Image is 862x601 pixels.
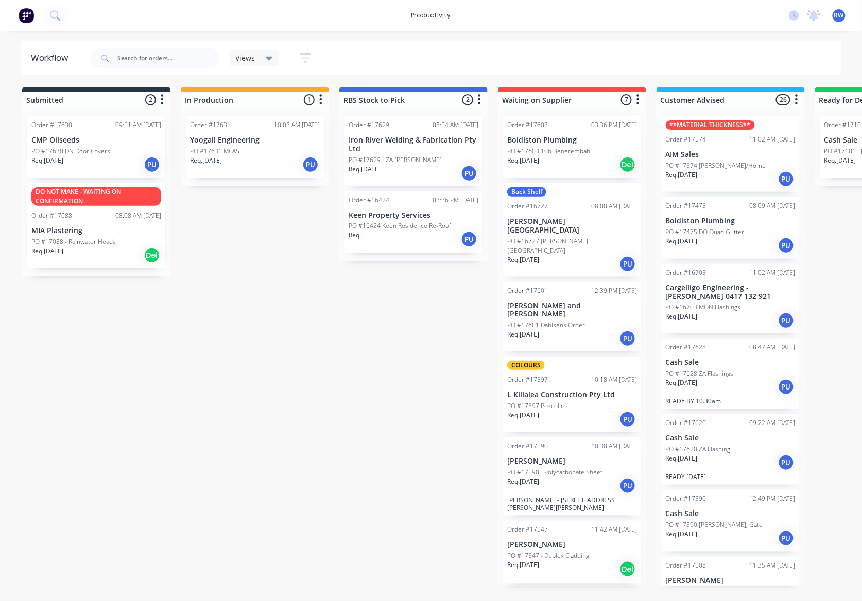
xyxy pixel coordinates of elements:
[186,116,324,178] div: Order #1763110:03 AM [DATE]Yoogali EngineeringPO #17631 MCASReq.[DATE]PU
[666,201,706,210] div: Order #17475
[507,330,539,339] p: Req. [DATE]
[461,231,477,248] div: PU
[507,156,539,165] p: Req. [DATE]
[666,217,796,225] p: Boldiston Plumbing
[344,191,482,253] div: Order #1642403:36 PM [DATE]Keen Property ServicesPO #16424 Keen Residence Re-RoofReq.PU
[662,339,800,409] div: Order #1762808:47 AM [DATE]Cash SalePO #17628 ZA FlashingsReq.[DATE]PUREADY BY 10.30am
[666,454,698,463] p: Req. [DATE]
[31,211,72,220] div: Order #17088
[507,147,590,156] p: PO #17603 106 Benerembah
[31,226,161,235] p: MIA Plastering
[666,576,796,585] p: [PERSON_NAME]
[750,268,796,277] div: 11:02 AM [DATE]
[503,357,641,432] div: COLOURSOrder #1759710:18 AM [DATE]L Killalea Construction Pty LtdPO #17597 PoscoliroReq.[DATE]PU
[750,343,796,352] div: 08:47 AM [DATE]
[666,268,706,277] div: Order #16703
[503,282,641,352] div: Order #1760112:39 PM [DATE][PERSON_NAME] and [PERSON_NAME]PO #17601 Dahlsens OrderReq.[DATE]PU
[507,477,539,486] p: Req. [DATE]
[778,454,795,471] div: PU
[507,540,637,549] p: [PERSON_NAME]
[778,171,795,187] div: PU
[619,256,636,272] div: PU
[666,312,698,321] p: Req. [DATE]
[750,561,796,570] div: 11:35 AM [DATE]
[666,161,766,170] p: PO #17574 [PERSON_NAME]/Home
[31,187,161,206] div: DO NOT MAKE - WAITING ON CONFIRMATION
[190,156,222,165] p: Req. [DATE]
[27,183,165,268] div: DO NOT MAKE - WAITING ON CONFIRMATIONOrder #1708808:08 AM [DATE]MIA PlasteringPO #17088 - Rainwat...
[666,561,706,570] div: Order #17508
[666,237,698,246] p: Req. [DATE]
[507,286,548,295] div: Order #17601
[507,551,589,560] p: PO #17547 - Duplex Cladding
[115,120,161,130] div: 09:51 AM [DATE]
[349,165,381,174] p: Req. [DATE]
[507,321,585,330] p: PO #17601 Dahlsens Order
[507,496,637,511] p: [PERSON_NAME] - [STREET_ADDRESS][PERSON_NAME][PERSON_NAME]
[619,156,636,173] div: Del
[591,525,637,534] div: 11:42 AM [DATE]
[274,120,320,130] div: 10:03 AM [DATE]
[31,120,72,130] div: Order #17630
[666,473,796,481] p: READY [DATE]
[591,441,637,451] div: 10:38 AM [DATE]
[144,247,160,263] div: Del
[666,418,706,428] div: Order #17620
[31,156,63,165] p: Req. [DATE]
[591,202,637,211] div: 08:00 AM [DATE]
[662,116,800,192] div: **MATERIAL THICKNESS**Order #1757411:02 AM [DATE]AIM SalesPO #17574 [PERSON_NAME]/HomeReq.[DATE]PU
[666,170,698,180] p: Req. [DATE]
[666,227,745,237] p: PO #17475 DO Quad Gutter
[666,445,731,454] p: PO #17620 ZA Flashing
[507,202,548,211] div: Order #16727
[619,561,636,577] div: Del
[507,255,539,264] p: Req. [DATE]
[507,187,546,197] div: Back Shelf
[19,8,34,23] img: Factory
[349,231,361,240] p: Req.
[190,120,231,130] div: Order #17631
[507,468,602,477] p: PO #17590 - Polycarbonate Sheet
[591,120,637,130] div: 03:36 PM [DATE]
[666,397,796,405] p: READY BY 10.30am
[778,530,795,546] div: PU
[666,378,698,387] p: Req. [DATE]
[778,237,795,254] div: PU
[778,379,795,395] div: PU
[31,52,73,64] div: Workflow
[349,221,451,231] p: PO #16424 Keen Residence Re-Roof
[662,197,800,259] div: Order #1747508:09 AM [DATE]Boldiston PlumbingPO #17475 DO Quad GutterReq.[DATE]PU
[31,147,110,156] p: PO #17630 DN Door Covers
[31,136,161,145] p: CMP Oilseeds
[666,434,796,443] p: Cash Sale
[461,165,477,182] div: PU
[662,414,800,485] div: Order #1762009:22 AM [DATE]Cash SalePO #17620 ZA FlashingReq.[DATE]PUREADY [DATE]
[507,457,637,466] p: [PERSON_NAME]
[666,150,796,159] p: AIM Sales
[750,201,796,210] div: 08:09 AM [DATE]
[750,494,796,503] div: 12:49 PM [DATE]
[750,418,796,428] div: 09:22 AM [DATE]
[349,196,389,205] div: Order #16424
[503,437,641,516] div: Order #1759010:38 AM [DATE][PERSON_NAME]PO #17590 - Polycarbonate SheetReq.[DATE]PU[PERSON_NAME] ...
[349,120,389,130] div: Order #17629
[503,521,641,584] div: Order #1754711:42 AM [DATE][PERSON_NAME]PO #17547 - Duplex CladdingReq.[DATE]Del
[824,156,856,165] p: Req. [DATE]
[144,156,160,173] div: PU
[507,401,567,411] p: PO #17597 Poscoliro
[666,303,741,312] p: PO #16703 MON Flashings
[503,116,641,178] div: Order #1760303:36 PM [DATE]Boldiston PlumbingPO #17603 106 BenerembahReq.[DATE]Del
[190,147,239,156] p: PO #17631 MCAS
[433,120,478,130] div: 08:54 AM [DATE]
[666,494,706,503] div: Order #17390
[591,375,637,384] div: 10:18 AM [DATE]
[662,264,800,334] div: Order #1670311:02 AM [DATE]Cargelligo Engineering - [PERSON_NAME] 0417 132 921PO #16703 MON Flash...
[666,509,796,518] p: Cash Sale
[31,246,63,256] p: Req. [DATE]
[666,358,796,367] p: Cash Sale
[507,237,637,255] p: PO #16727 [PERSON_NAME][GEOGRAPHIC_DATA]
[507,411,539,420] p: Req. [DATE]
[619,330,636,347] div: PU
[507,120,548,130] div: Order #17603
[666,120,755,130] div: **MATERIAL THICKNESS**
